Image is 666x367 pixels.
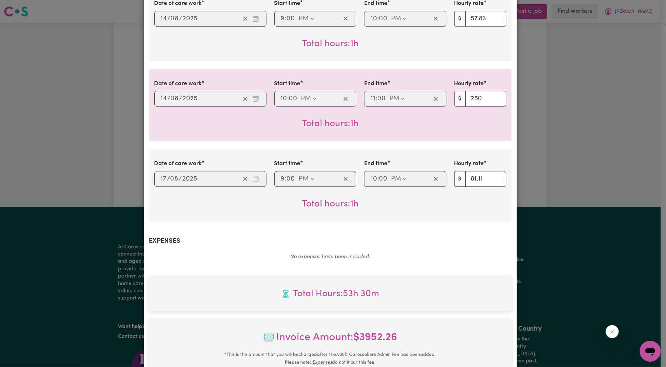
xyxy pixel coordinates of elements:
[240,174,250,184] button: Clear date
[289,95,293,102] span: 0
[183,94,198,104] input: ----
[640,341,661,362] iframe: Button to launch messaging window
[287,15,291,22] span: 0
[250,174,261,184] button: Enter the date of care work
[606,325,619,338] iframe: Close message
[287,95,289,102] span: :
[179,175,182,183] span: /
[250,14,261,24] button: Enter the date of care work
[161,94,167,104] input: --
[171,174,179,184] input: --
[287,176,291,182] span: 0
[171,94,179,104] input: --
[377,15,379,22] span: :
[302,200,359,209] span: Total hours worked: 1 hour
[302,119,359,128] span: Total hours worked: 1 hour
[370,94,376,104] input: --
[154,160,202,168] label: Date of care work
[289,94,298,104] input: --
[250,94,261,104] button: Enter the date of care work
[281,14,285,24] input: --
[182,174,198,184] input: ----
[285,360,311,365] b: Please note:
[240,14,250,24] button: Clear date
[154,287,506,301] span: Total hours worked: 53 hours 30 minutes
[167,95,171,102] span: /
[167,15,171,22] span: /
[154,80,202,88] label: Date of care work
[376,95,377,102] span: :
[354,332,397,343] b: $ 3952.26
[377,95,381,102] span: 0
[290,254,370,260] em: No expenses have been included.
[379,15,383,22] span: 0
[312,360,332,365] u: Expenses
[378,94,386,104] input: --
[370,14,377,24] input: --
[171,15,175,22] span: 0
[454,171,466,187] span: $
[225,352,436,365] small: This is the amount that you will be charged after the 7.00 % Careseekers Admin Fee has been added...
[364,80,387,88] label: End time
[379,14,388,24] input: --
[161,14,167,24] input: --
[454,160,484,168] label: Hourly rate
[161,174,167,184] input: --
[149,237,512,245] h2: Expenses
[377,175,379,183] span: :
[183,14,198,24] input: ----
[179,15,183,22] span: /
[281,94,287,104] input: --
[4,5,40,10] span: Need any help?
[274,80,301,88] label: Start time
[179,95,183,102] span: /
[167,175,170,183] span: /
[364,160,387,168] label: End time
[170,176,174,182] span: 0
[285,175,287,183] span: :
[171,14,179,24] input: --
[287,174,296,184] input: --
[454,91,466,106] span: $
[370,174,377,184] input: --
[285,15,287,22] span: :
[287,14,296,24] input: --
[302,39,359,48] span: Total hours worked: 1 hour
[379,176,383,182] span: 0
[171,95,175,102] span: 0
[154,330,506,351] span: Invoice Amount:
[240,94,250,104] button: Clear date
[281,174,285,184] input: --
[379,174,388,184] input: --
[454,11,466,27] span: $
[454,80,484,88] label: Hourly rate
[274,160,301,168] label: Start time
